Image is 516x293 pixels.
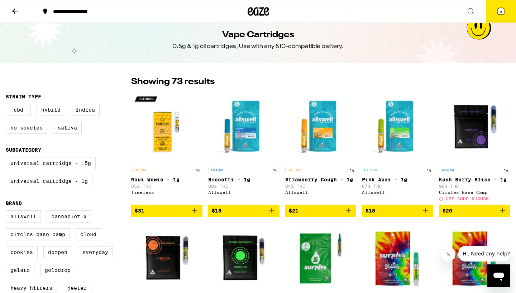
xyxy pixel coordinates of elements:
div: Allswell [285,190,357,195]
p: SATIVA [285,167,302,173]
button: Add to bag [208,205,279,217]
label: Sativa [53,122,82,134]
a: Open page for Kush Berry Bliss - 1g from Circles Base Camp [439,92,510,205]
label: Hybrid [37,104,65,116]
legend: Subcategory [6,147,41,153]
a: Open page for Strawberry Cough - 1g from Allswell [285,92,357,205]
p: 85% THC [131,184,202,189]
div: Allswell [362,190,433,195]
div: Timeless [131,190,202,195]
p: 90% THC [439,184,510,189]
a: Open page for Maui Wowie - 1g from Timeless [131,92,202,205]
label: Cookies [6,246,38,258]
legend: Strain Type [6,94,41,99]
p: Strawberry Cough - 1g [285,177,357,182]
span: USE CODE KUSH30 [446,196,489,201]
label: Everyday [78,246,113,258]
label: Allswell [6,210,41,223]
a: Open page for Pink Acai - 1g from Allswell [362,92,433,205]
span: $31 [135,208,144,214]
p: SATIVA [131,167,148,173]
p: Showing 73 results [131,76,215,88]
p: Biscotti - 1g [208,177,279,182]
p: 1g [425,167,433,173]
label: Universal Cartridge - .5g [6,157,96,169]
button: Add to bag [285,205,357,217]
div: Allswell [208,190,279,195]
iframe: Close message [441,247,455,262]
p: 84% THC [285,184,357,189]
label: Universal Cartridge - 1g [6,175,92,187]
label: CBD [6,104,31,116]
span: $21 [289,208,298,214]
p: 1g [502,167,510,173]
p: HYBRID [362,167,379,173]
iframe: Message from company [458,246,510,262]
img: Circles Base Camp - Kush Berry Bliss - 1g [439,92,510,163]
legend: Brand [6,200,22,206]
span: $18 [212,208,221,214]
p: Kush Berry Bliss - 1g [439,177,510,182]
span: $20 [443,208,452,214]
p: Pink Acai - 1g [362,177,433,182]
label: Indica [71,104,100,116]
div: Circles Base Camp [439,190,510,195]
label: No Species [6,122,47,134]
label: GoldDrop [40,264,75,276]
p: Maui Wowie - 1g [131,177,202,182]
p: 87% THC [362,184,433,189]
label: Cannabiotix [47,210,91,223]
button: Add to bag [439,205,510,217]
p: 1g [348,167,356,173]
p: 1g [194,167,202,173]
img: Timeless - Maui Wowie - 1g [131,92,202,163]
p: 88% THC [208,184,279,189]
img: Allswell - Strawberry Cough - 1g [285,92,357,163]
label: Dompen [43,246,72,258]
img: Allswell - Biscotti - 1g [208,92,279,163]
button: 3 [486,0,516,23]
a: Open page for Biscotti - 1g from Allswell [208,92,279,205]
button: Add to bag [131,205,202,217]
p: 1g [271,167,279,173]
p: INDICA [439,167,456,173]
iframe: Button to launch messaging window [487,264,510,287]
button: Add to bag [362,205,433,217]
label: Circles Base Camp [6,228,70,240]
p: INDICA [208,167,225,173]
h1: Vape Cartridges [222,29,294,41]
span: 3 [500,10,502,14]
label: Gelato [6,264,34,276]
img: Allswell - Pink Acai - 1g [362,92,433,163]
label: Cloud [76,228,101,240]
span: $18 [365,208,375,214]
div: 0.5g & 1g oil cartridges, Use with any 510-compatible battery. [172,43,344,50]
